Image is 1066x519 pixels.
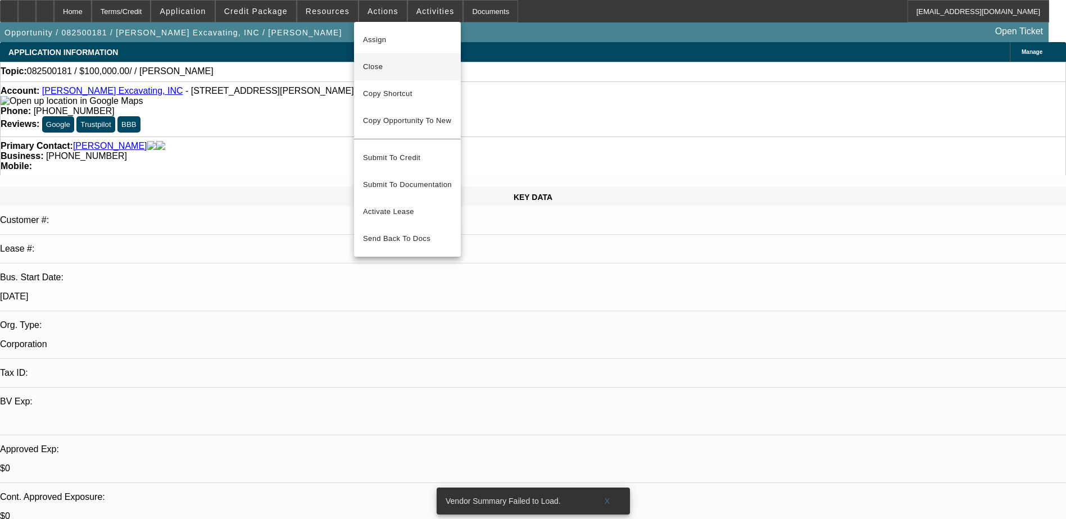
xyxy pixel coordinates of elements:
[363,151,452,165] span: Submit To Credit
[363,205,452,218] span: Activate Lease
[363,232,452,245] span: Send Back To Docs
[363,60,452,74] span: Close
[363,33,452,47] span: Assign
[363,178,452,192] span: Submit To Documentation
[363,116,451,125] span: Copy Opportunity To New
[363,87,452,101] span: Copy Shortcut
